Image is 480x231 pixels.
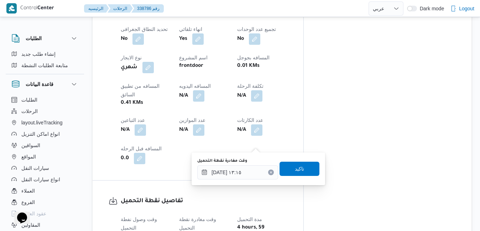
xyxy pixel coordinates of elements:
b: N/A [179,92,188,100]
span: المسافه بجوجل [237,55,270,60]
button: Logout [448,1,477,16]
span: عدد التباعين [121,117,145,123]
span: المواقع [21,152,36,161]
b: شهري [121,63,137,72]
button: عقود العملاء [9,208,81,219]
h3: تفاصيل نقطة التحميل [121,197,287,206]
button: العملاء [9,185,81,197]
button: الرحلات [9,106,81,117]
button: قاعدة البيانات [11,80,78,88]
span: المسافه فبل الرحله [121,146,162,151]
b: No [121,35,127,43]
h3: قاعدة البيانات [26,80,53,88]
button: انواع اماكن التنزيل [9,128,81,140]
span: الطلبات [21,96,37,104]
b: N/A [237,126,246,134]
button: الفروع [9,197,81,208]
button: الرئيسيه [84,4,109,13]
span: إنشاء طلب جديد [21,50,56,58]
input: Press the down key to open a popover containing a calendar. [197,165,278,179]
span: عقود العملاء [21,209,46,218]
span: المسافه من تطبيق السائق [121,83,160,97]
span: عدد الموازين [179,117,205,123]
span: layout.liveTracking [21,118,62,127]
span: Logout [459,4,474,13]
button: الرحلات [108,4,133,13]
button: layout.liveTracking [9,117,81,128]
b: 0.0 [121,154,129,163]
span: انواع سيارات النقل [21,175,60,184]
b: N/A [179,126,188,134]
b: N/A [121,126,130,134]
button: متابعة الطلبات النشطة [9,60,81,71]
span: انهاء تلقائي [179,26,202,32]
span: Dark mode [417,6,444,11]
button: إنشاء طلب جديد [9,48,81,60]
span: السواقين [21,141,40,150]
button: Clear input [268,170,274,175]
span: سيارات النقل [21,164,49,172]
span: نوع الايجار [121,55,142,60]
img: X8yXhbKr1z7QwAAAABJRU5ErkJggg== [6,3,17,14]
span: العملاء [21,187,35,195]
button: 338786 رقم [131,4,164,13]
span: تكلفة الرحلة [237,83,264,89]
span: مدة التحميل [237,216,262,222]
span: انواع اماكن التنزيل [21,130,60,138]
div: الطلبات [6,48,84,74]
button: الطلبات [9,94,81,106]
span: الرحلات [21,107,38,116]
span: الفروع [21,198,35,206]
span: عدد الكارتات [237,117,263,123]
span: تاكيد [295,165,304,173]
label: وقت مغادرة نقطة التحميل [197,158,247,164]
button: الطلبات [11,34,78,43]
span: تجميع عدد الوحدات [237,26,276,32]
b: No [237,35,244,43]
button: انواع سيارات النقل [9,174,81,185]
button: سيارات النقل [9,162,81,174]
span: اسم المشروع [179,55,208,60]
b: 0.01 KMs [237,62,260,70]
button: المقاولين [9,219,81,231]
span: المسافه اليدويه [179,83,211,89]
button: تاكيد [280,162,319,176]
span: وقت مغادرة نقطة التحميل [179,216,216,231]
button: المواقع [9,151,81,162]
span: تحديد النطاق الجغرافى [121,26,168,32]
span: وقت وصول نفطة التحميل [121,216,157,231]
b: Yes [179,35,187,43]
button: السواقين [9,140,81,151]
h3: الطلبات [26,34,42,43]
span: المقاولين [21,221,40,229]
b: Center [37,6,54,11]
b: 0.41 KMs [121,99,143,107]
b: N/A [237,92,246,100]
b: frontdoor [179,62,203,70]
iframe: chat widget [7,203,30,224]
span: متابعة الطلبات النشطة [21,61,68,70]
